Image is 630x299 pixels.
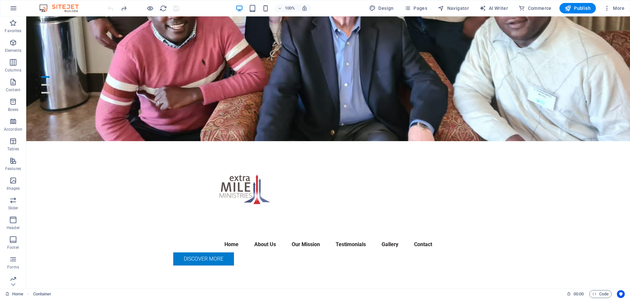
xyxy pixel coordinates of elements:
[367,3,396,13] button: Design
[4,127,22,132] p: Accordion
[7,265,19,270] p: Forms
[7,186,20,191] p: Images
[275,4,298,12] button: 100%
[7,225,20,230] p: Header
[15,75,23,77] button: 3
[578,291,579,296] span: :
[38,4,87,12] img: Editor Logo
[15,68,23,69] button: 2
[574,290,584,298] span: 00 00
[5,68,21,73] p: Columns
[559,3,596,13] button: Publish
[592,290,609,298] span: Code
[604,5,624,11] span: More
[7,146,19,152] p: Tables
[5,48,22,53] p: Elements
[435,3,472,13] button: Navigator
[120,4,128,12] button: redo
[402,3,430,13] button: Pages
[5,290,23,298] a: Click to cancel selection. Double-click to open Pages
[369,5,394,11] span: Design
[567,290,584,298] h6: Session time
[589,290,612,298] button: Code
[438,5,469,11] span: Navigator
[479,5,508,11] span: AI Writer
[617,290,625,298] button: Usercentrics
[5,166,21,171] p: Features
[15,60,23,61] button: 1
[7,245,19,250] p: Footer
[516,3,554,13] button: Commerce
[6,87,20,93] p: Content
[477,3,511,13] button: AI Writer
[120,5,128,12] i: Redo: Change text (Ctrl+Y, ⌘+Y)
[367,3,396,13] div: Design (Ctrl+Alt+Y)
[33,290,52,298] span: Click to select. Double-click to edit
[33,290,52,298] nav: breadcrumb
[302,5,307,11] i: On resize automatically adjust zoom level to fit chosen device.
[565,5,591,11] span: Publish
[404,5,427,11] span: Pages
[5,28,21,33] p: Favorites
[601,3,627,13] button: More
[8,107,19,112] p: Boxes
[159,4,167,12] button: reload
[284,4,295,12] h6: 100%
[8,205,18,211] p: Slider
[518,5,552,11] span: Commerce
